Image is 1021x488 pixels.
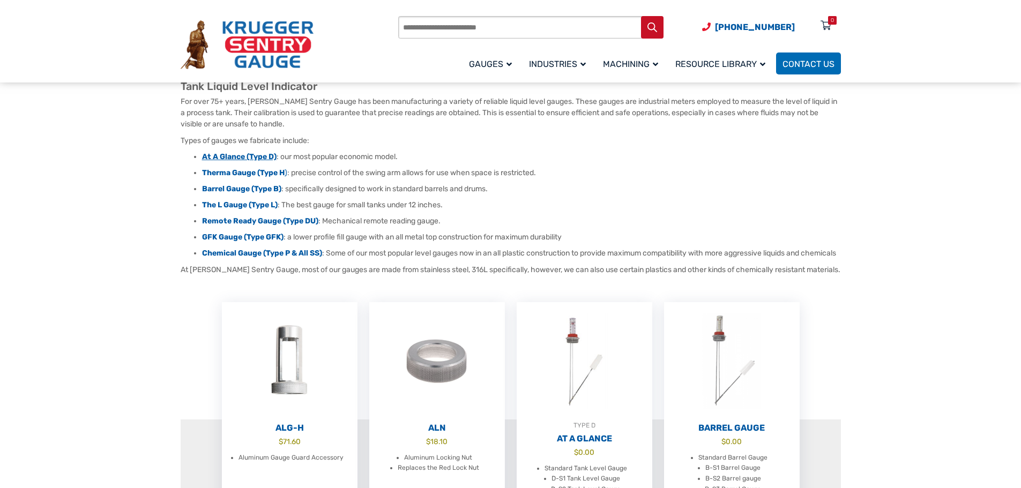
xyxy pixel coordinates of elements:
li: : precise control of the swing arm allows for use when space is restricted. [202,168,841,178]
h2: At A Glance [517,433,652,444]
a: Resource Library [669,51,776,76]
span: $ [574,448,578,456]
bdi: 0.00 [574,448,594,456]
li: : Mechanical remote reading gauge. [202,216,841,227]
a: The L Gauge (Type L) [202,200,278,209]
li: Aluminum Locking Nut [404,453,472,463]
li: : our most popular economic model. [202,152,841,162]
a: Contact Us [776,52,841,74]
li: B-S1 Barrel Gauge [705,463,761,474]
a: Gauges [463,51,523,76]
li: : specifically designed to work in standard barrels and drums. [202,184,841,194]
strong: Therma Gauge (Type H [202,168,285,177]
bdi: 18.10 [426,437,448,446]
bdi: 71.60 [279,437,301,446]
span: $ [279,437,283,446]
a: Chemical Gauge (Type P & All SS) [202,249,322,258]
span: [PHONE_NUMBER] [715,22,795,32]
span: $ [721,437,726,446]
li: : The best gauge for small tanks under 12 inches. [202,200,841,211]
p: For over 75+ years, [PERSON_NAME] Sentry Gauge has been manufacturing a variety of reliable liqui... [181,96,841,130]
li: : Some of our most popular level gauges now in an all plastic construction to provide maximum com... [202,248,841,259]
img: At A Glance [517,302,652,420]
a: GFK Gauge (Type GFK) [202,232,284,242]
p: Types of gauges we fabricate include: [181,135,841,146]
span: Gauges [469,59,512,69]
li: Standard Barrel Gauge [698,453,767,463]
bdi: 0.00 [721,437,742,446]
span: Contact Us [782,59,834,69]
li: D-S1 Tank Level Gauge [552,474,620,484]
p: At [PERSON_NAME] Sentry Gauge, most of our gauges are made from stainless steel, 316L specificall... [181,264,841,275]
div: 0 [831,16,834,25]
h2: Tank Liquid Level Indicator [181,80,841,93]
h2: ALG-H [222,423,357,433]
a: Industries [523,51,597,76]
h2: Barrel Gauge [664,423,800,433]
a: Phone Number (920) 434-8860 [702,20,795,34]
img: Barrel Gauge [664,302,800,420]
a: At A Glance (Type D) [202,152,277,161]
img: ALN [369,302,505,420]
a: Therma Gauge (Type H) [202,168,287,177]
span: Machining [603,59,658,69]
h2: ALN [369,423,505,433]
li: : a lower profile fill gauge with an all metal top construction for maximum durability [202,232,841,243]
span: Resource Library [675,59,765,69]
span: Industries [529,59,586,69]
li: Standard Tank Level Gauge [545,463,627,474]
span: $ [426,437,430,446]
li: Aluminum Gauge Guard Accessory [239,453,344,463]
a: Remote Ready Gauge (Type DU) [202,216,318,226]
a: Machining [597,51,669,76]
img: ALG-OF [222,302,357,420]
li: Replaces the Red Lock Nut [398,463,479,474]
div: TYPE D [517,420,652,431]
li: B-S2 Barrel gauge [705,474,761,484]
img: Krueger Sentry Gauge [181,20,314,70]
a: Barrel Gauge (Type B) [202,184,281,193]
